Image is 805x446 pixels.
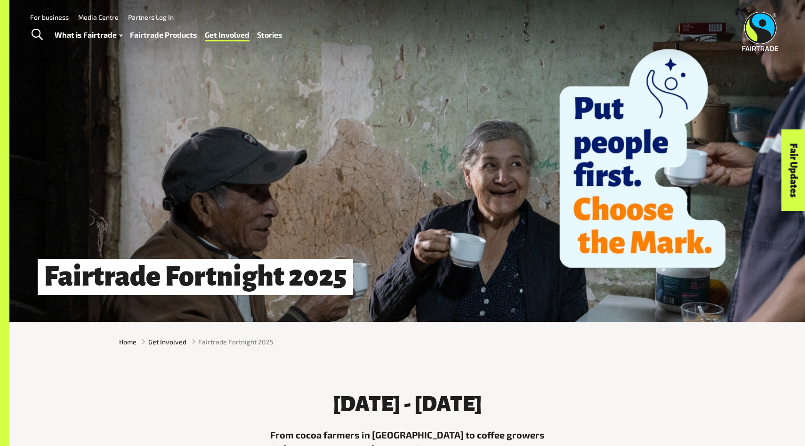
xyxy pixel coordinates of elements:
a: Stories [257,28,282,42]
img: Fairtrade Australia New Zealand logo [742,12,779,51]
a: Home [119,337,137,347]
span: Fairtrade Fortnight 2025 [198,337,274,347]
a: Toggle Search [25,23,48,47]
a: Partners Log In [128,13,174,21]
a: What is Fairtrade [55,28,122,42]
a: Get Involved [148,337,186,347]
a: Get Involved [205,28,250,42]
h3: [DATE] - [DATE] [266,392,548,416]
a: For business [30,13,69,21]
a: Media Centre [78,13,119,21]
a: Fairtrade Products [130,28,197,42]
h1: Fairtrade Fortnight 2025 [38,259,353,295]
